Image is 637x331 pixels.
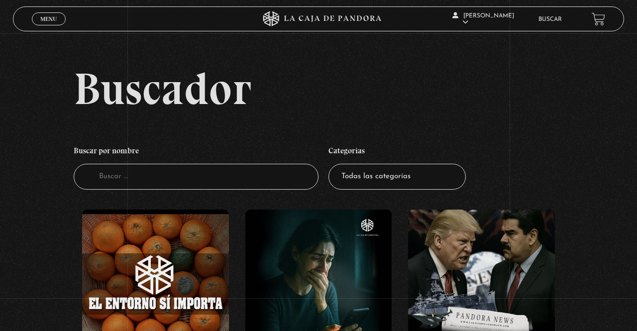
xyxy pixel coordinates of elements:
[40,16,57,22] span: Menu
[538,16,562,22] a: Buscar
[592,12,605,26] a: View your shopping cart
[452,13,514,25] span: [PERSON_NAME]
[328,141,466,164] h4: Categorías
[74,141,318,164] h4: Buscar por nombre
[74,66,624,111] h2: Buscador
[37,24,61,31] span: Cerrar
